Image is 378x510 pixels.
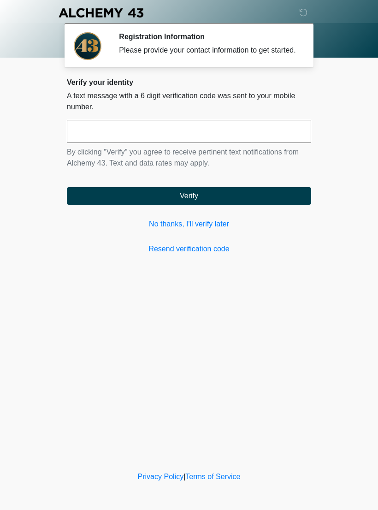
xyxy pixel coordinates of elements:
[183,473,185,480] a: |
[58,7,144,18] img: Alchemy 43 Logo
[67,187,311,205] button: Verify
[119,32,297,41] h2: Registration Information
[67,243,311,255] a: Resend verification code
[119,45,297,56] div: Please provide your contact information to get started.
[67,219,311,230] a: No thanks, I'll verify later
[67,90,311,113] p: A text message with a 6 digit verification code was sent to your mobile number.
[138,473,184,480] a: Privacy Policy
[185,473,240,480] a: Terms of Service
[74,32,101,60] img: Agent Avatar
[67,147,311,169] p: By clicking "Verify" you agree to receive pertinent text notifications from Alchemy 43. Text and ...
[67,78,311,87] h2: Verify your identity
